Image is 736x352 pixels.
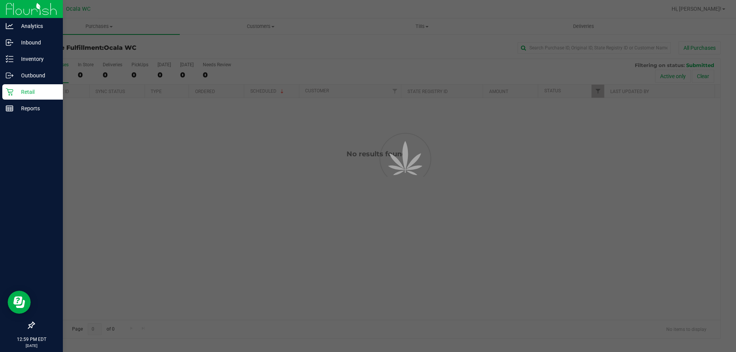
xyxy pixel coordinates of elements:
[13,54,59,64] p: Inventory
[13,71,59,80] p: Outbound
[6,22,13,30] inline-svg: Analytics
[6,105,13,112] inline-svg: Reports
[8,291,31,314] iframe: Resource center
[13,21,59,31] p: Analytics
[13,87,59,97] p: Retail
[3,336,59,343] p: 12:59 PM EDT
[3,343,59,349] p: [DATE]
[6,88,13,96] inline-svg: Retail
[13,104,59,113] p: Reports
[13,38,59,47] p: Inbound
[6,55,13,63] inline-svg: Inventory
[6,39,13,46] inline-svg: Inbound
[6,72,13,79] inline-svg: Outbound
